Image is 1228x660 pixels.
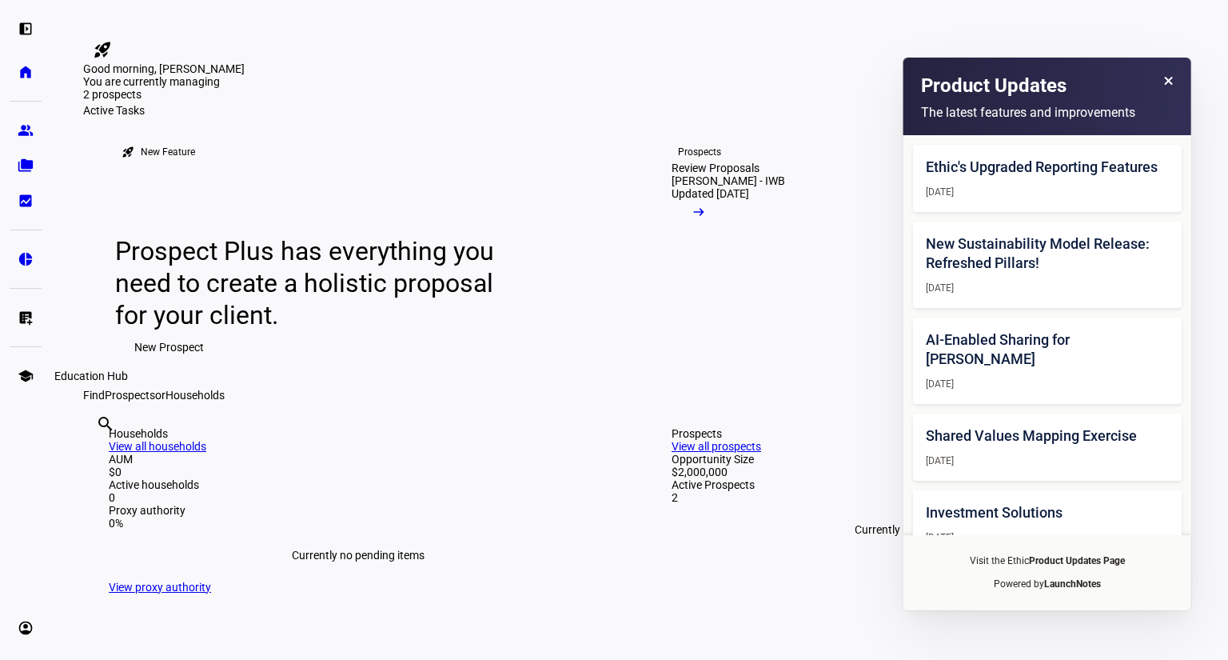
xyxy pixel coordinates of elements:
[18,64,34,80] eth-mat-symbol: home
[83,104,1196,117] div: Active Tasks
[109,504,608,517] div: Proxy authority
[1029,555,1125,566] a: Product Updates Page
[913,578,1182,591] p: Powered by
[926,330,1169,369] h2: AI-Enabled Sharing for [PERSON_NAME]
[926,377,1169,391] div: [DATE]
[926,530,1169,545] div: [DATE]
[926,503,1169,522] h2: Investment Solutions
[109,453,608,466] div: AUM
[672,491,1170,504] div: 2
[672,504,1170,555] div: Currently no pending items
[115,235,509,331] div: Prospect Plus has everything you need to create a holistic proposal for your client.
[672,453,1170,466] div: Opportunity Size
[926,234,1169,273] h2: New Sustainability Model Release: Refreshed Pillars!
[926,281,1169,295] div: [DATE]
[134,331,204,363] span: New Prospect
[109,530,608,581] div: Currently no pending items
[672,174,785,187] div: [PERSON_NAME] - IWB
[96,436,99,455] input: Enter name of prospect or household
[1044,578,1101,590] a: LaunchNotes
[10,114,42,146] a: group
[83,389,1196,402] div: Find or
[83,75,220,88] span: You are currently managing
[10,150,42,182] a: folder_copy
[83,62,1196,75] div: Good morning, [PERSON_NAME]
[18,620,34,636] eth-mat-symbol: account_circle
[18,251,34,267] eth-mat-symbol: pie_chart
[109,427,608,440] div: Households
[18,368,34,384] eth-mat-symbol: school
[672,466,1170,478] div: $2,000,000
[921,105,1173,120] p: The latest features and improvements
[109,517,608,530] div: 0%
[10,56,42,88] a: home
[122,146,134,158] mat-icon: rocket_launch
[913,554,1182,568] p: Visit the Ethic
[926,426,1169,446] h2: Shared Values Mapping Exercise
[18,122,34,138] eth-mat-symbol: group
[48,366,134,386] div: Education Hub
[105,389,155,402] span: Prospects
[678,146,721,158] div: Prospects
[18,193,34,209] eth-mat-symbol: bid_landscape
[141,146,195,158] div: New Feature
[10,243,42,275] a: pie_chart
[109,466,608,478] div: $0
[109,491,608,504] div: 0
[109,581,211,594] a: View proxy authority
[115,331,223,363] button: New Prospect
[646,117,911,389] a: ProspectsReview Proposals[PERSON_NAME] - IWBUpdated [DATE]
[83,88,243,101] div: 2 prospects
[926,185,1169,199] div: [DATE]
[691,204,707,220] mat-icon: arrow_right_alt
[165,389,225,402] span: Households
[926,158,1169,177] h2: Ethic's Upgraded Reporting Features
[109,478,608,491] div: Active households
[109,440,206,453] a: View all households
[96,414,115,434] mat-icon: search
[672,440,761,453] a: View all prospects
[921,73,1067,100] h1: Product Updates
[672,162,760,174] div: Review Proposals
[672,427,1170,440] div: Prospects
[926,454,1169,468] div: [DATE]
[10,185,42,217] a: bid_landscape
[18,21,34,37] eth-mat-symbol: left_panel_open
[672,478,1170,491] div: Active Prospects
[93,40,112,59] mat-icon: rocket_launch
[672,187,749,200] div: Updated [DATE]
[18,310,34,326] eth-mat-symbol: list_alt_add
[18,158,34,174] eth-mat-symbol: folder_copy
